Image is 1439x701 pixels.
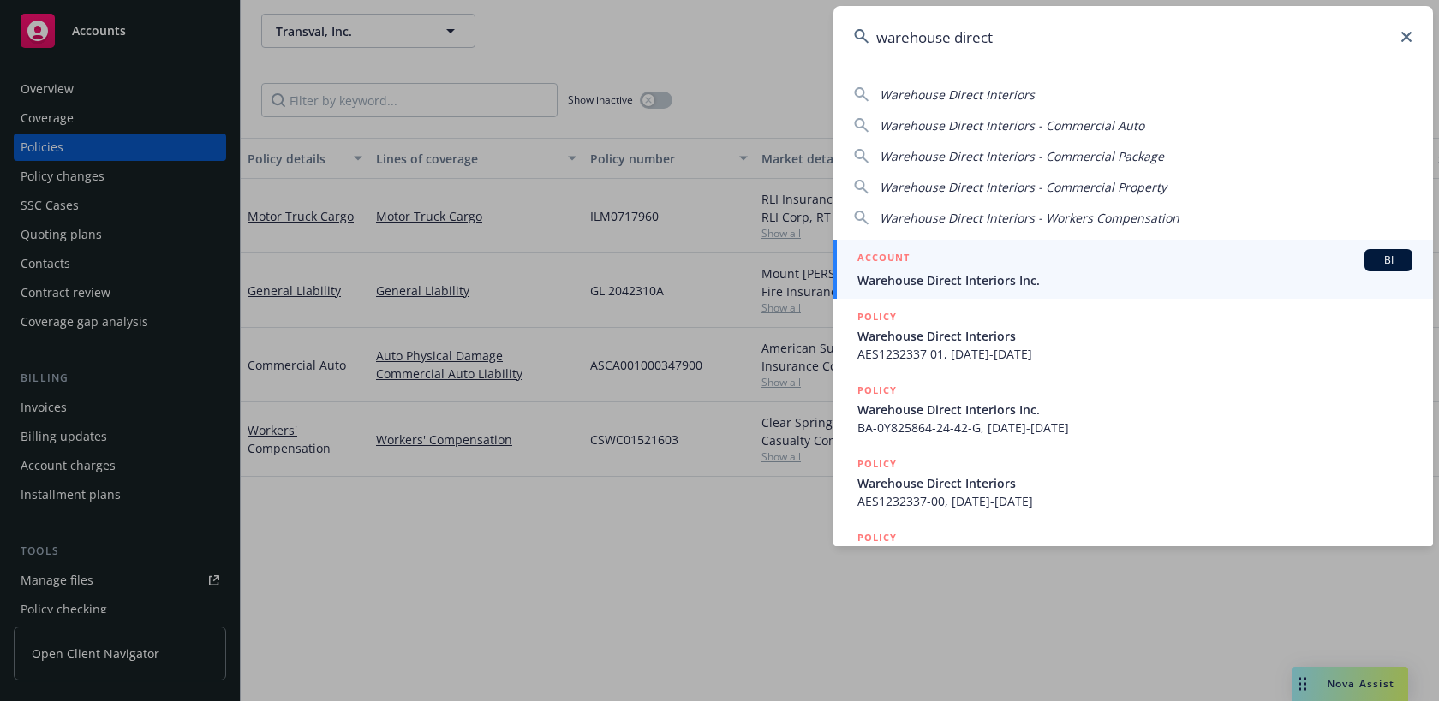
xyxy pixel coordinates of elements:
span: AES1232337-00, [DATE]-[DATE] [857,492,1412,510]
a: POLICYWarehouse Direct InteriorsAES1232337-00, [DATE]-[DATE] [833,446,1433,520]
a: POLICYWarehouse Direct Interiors Inc.BA-0Y825864-24-42-G, [DATE]-[DATE] [833,372,1433,446]
h5: POLICY [857,529,897,546]
span: Warehouse Direct Interiors Inc. [857,271,1412,289]
span: Warehouse Direct Interiors [880,86,1035,103]
a: POLICY [833,520,1433,593]
h5: POLICY [857,382,897,399]
span: Warehouse Direct Interiors [857,474,1412,492]
span: Warehouse Direct Interiors - Commercial Package [880,148,1164,164]
h5: ACCOUNT [857,249,910,270]
span: Warehouse Direct Interiors - Commercial Property [880,179,1167,195]
h5: POLICY [857,455,897,472]
h5: POLICY [857,308,897,325]
span: Warehouse Direct Interiors Inc. [857,401,1412,419]
a: ACCOUNTBIWarehouse Direct Interiors Inc. [833,240,1433,299]
span: AES1232337 01, [DATE]-[DATE] [857,345,1412,363]
span: Warehouse Direct Interiors - Workers Compensation [880,210,1179,226]
span: Warehouse Direct Interiors [857,327,1412,345]
span: BI [1371,252,1406,268]
span: Warehouse Direct Interiors - Commercial Auto [880,117,1144,134]
a: POLICYWarehouse Direct InteriorsAES1232337 01, [DATE]-[DATE] [833,299,1433,372]
input: Search... [833,6,1433,68]
span: BA-0Y825864-24-42-G, [DATE]-[DATE] [857,419,1412,437]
